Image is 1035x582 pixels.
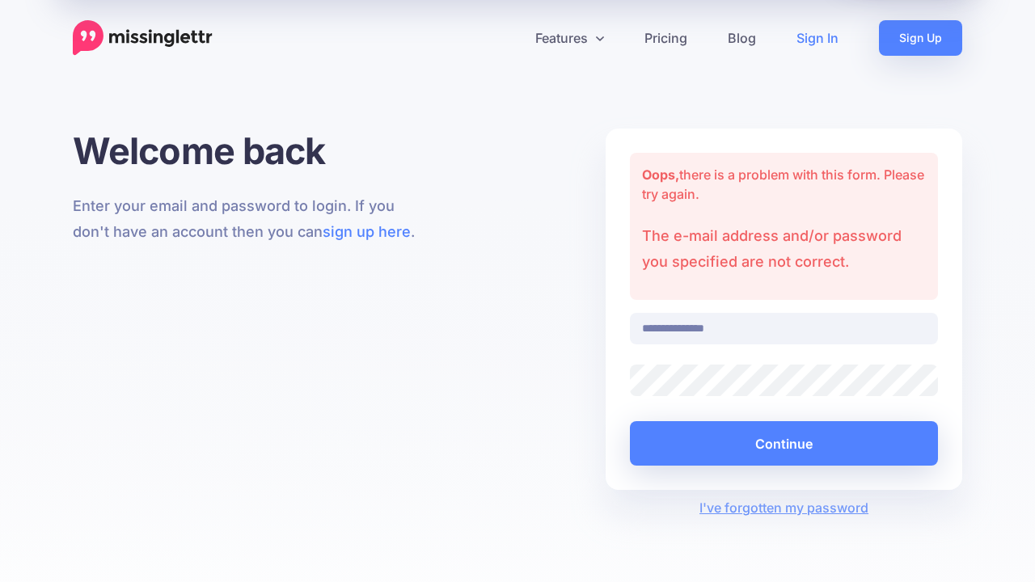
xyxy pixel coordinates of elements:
a: Sign Up [879,20,962,56]
p: Enter your email and password to login. If you don't have an account then you can . [73,193,429,245]
a: Pricing [624,20,708,56]
strong: Oops, [642,167,679,183]
h1: Welcome back [73,129,429,173]
a: Features [515,20,624,56]
div: there is a problem with this form. Please try again. [630,153,938,300]
button: Continue [630,421,938,466]
a: Sign In [776,20,859,56]
a: I've forgotten my password [699,500,868,516]
p: The e-mail address and/or password you specified are not correct. [642,223,926,275]
a: sign up here [323,223,411,240]
a: Blog [708,20,776,56]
